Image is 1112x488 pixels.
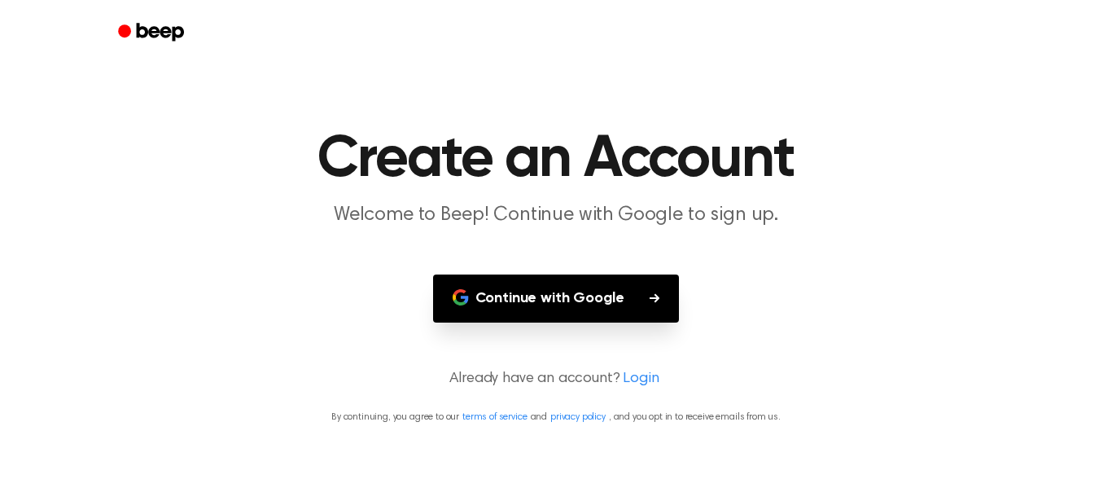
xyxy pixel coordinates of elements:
[243,202,869,229] p: Welcome to Beep! Continue with Google to sign up.
[623,368,659,390] a: Login
[433,275,680,323] button: Continue with Google
[139,130,973,189] h1: Create an Account
[107,17,199,49] a: Beep
[462,412,527,422] a: terms of service
[20,368,1092,390] p: Already have an account?
[20,410,1092,424] p: By continuing, you agree to our and , and you opt in to receive emails from us.
[550,412,606,422] a: privacy policy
